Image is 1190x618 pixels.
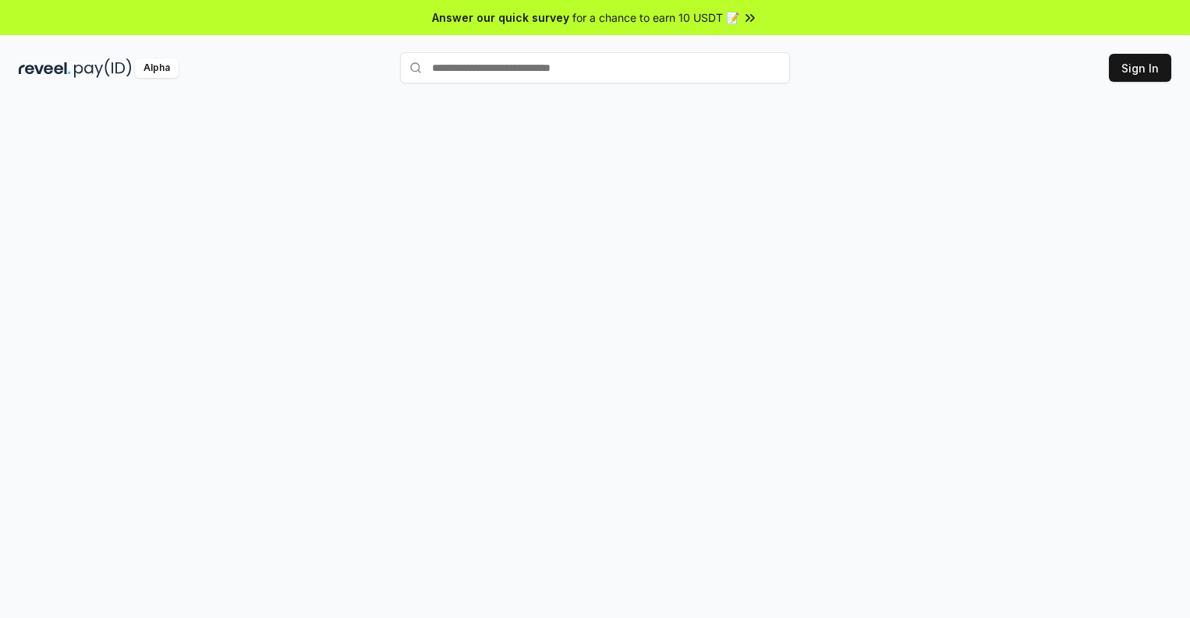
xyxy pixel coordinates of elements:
[19,58,71,78] img: reveel_dark
[432,9,569,26] span: Answer our quick survey
[572,9,739,26] span: for a chance to earn 10 USDT 📝
[1109,54,1171,82] button: Sign In
[135,58,179,78] div: Alpha
[74,58,132,78] img: pay_id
